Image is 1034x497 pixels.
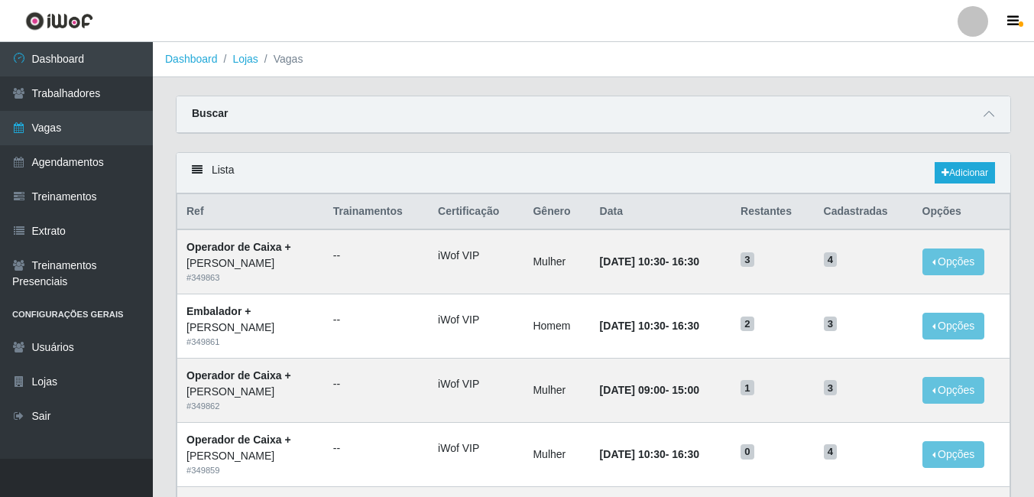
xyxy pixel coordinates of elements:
[186,271,315,284] div: # 349863
[672,448,699,460] time: 16:30
[177,153,1010,193] div: Lista
[192,107,228,119] strong: Buscar
[177,194,324,230] th: Ref
[824,380,838,395] span: 3
[922,313,985,339] button: Opções
[438,440,514,456] li: iWof VIP
[672,320,699,332] time: 16:30
[591,194,731,230] th: Data
[824,444,838,460] span: 4
[438,376,514,392] li: iWof VIP
[600,255,699,268] strong: -
[186,464,315,477] div: # 349859
[333,440,420,456] ul: --
[741,317,754,332] span: 2
[741,380,754,395] span: 1
[922,248,985,275] button: Opções
[25,11,93,31] img: CoreUI Logo
[165,53,218,65] a: Dashboard
[186,434,291,446] strong: Operador de Caixa +
[186,384,315,400] div: [PERSON_NAME]
[600,448,699,460] strong: -
[186,336,315,349] div: # 349861
[186,448,315,464] div: [PERSON_NAME]
[258,51,303,67] li: Vagas
[600,384,666,396] time: [DATE] 09:00
[438,248,514,264] li: iWof VIP
[429,194,523,230] th: Certificação
[741,252,754,268] span: 3
[600,320,699,332] strong: -
[186,255,315,271] div: [PERSON_NAME]
[600,320,666,332] time: [DATE] 10:30
[741,444,754,460] span: 0
[523,229,590,294] td: Mulher
[186,400,315,413] div: # 349862
[922,441,985,468] button: Opções
[523,422,590,486] td: Mulher
[333,248,420,264] ul: --
[186,305,251,317] strong: Embalador +
[523,294,590,359] td: Homem
[333,376,420,392] ul: --
[824,317,838,332] span: 3
[186,369,291,382] strong: Operador de Caixa +
[523,194,590,230] th: Gênero
[324,194,429,230] th: Trainamentos
[600,255,666,268] time: [DATE] 10:30
[672,255,699,268] time: 16:30
[600,448,666,460] time: [DATE] 10:30
[523,358,590,422] td: Mulher
[935,162,995,184] a: Adicionar
[672,384,699,396] time: 15:00
[913,194,1010,230] th: Opções
[600,384,699,396] strong: -
[186,320,315,336] div: [PERSON_NAME]
[815,194,913,230] th: Cadastradas
[232,53,258,65] a: Lojas
[731,194,815,230] th: Restantes
[153,42,1034,77] nav: breadcrumb
[824,252,838,268] span: 4
[186,241,291,253] strong: Operador de Caixa +
[438,312,514,328] li: iWof VIP
[333,312,420,328] ul: --
[922,377,985,404] button: Opções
